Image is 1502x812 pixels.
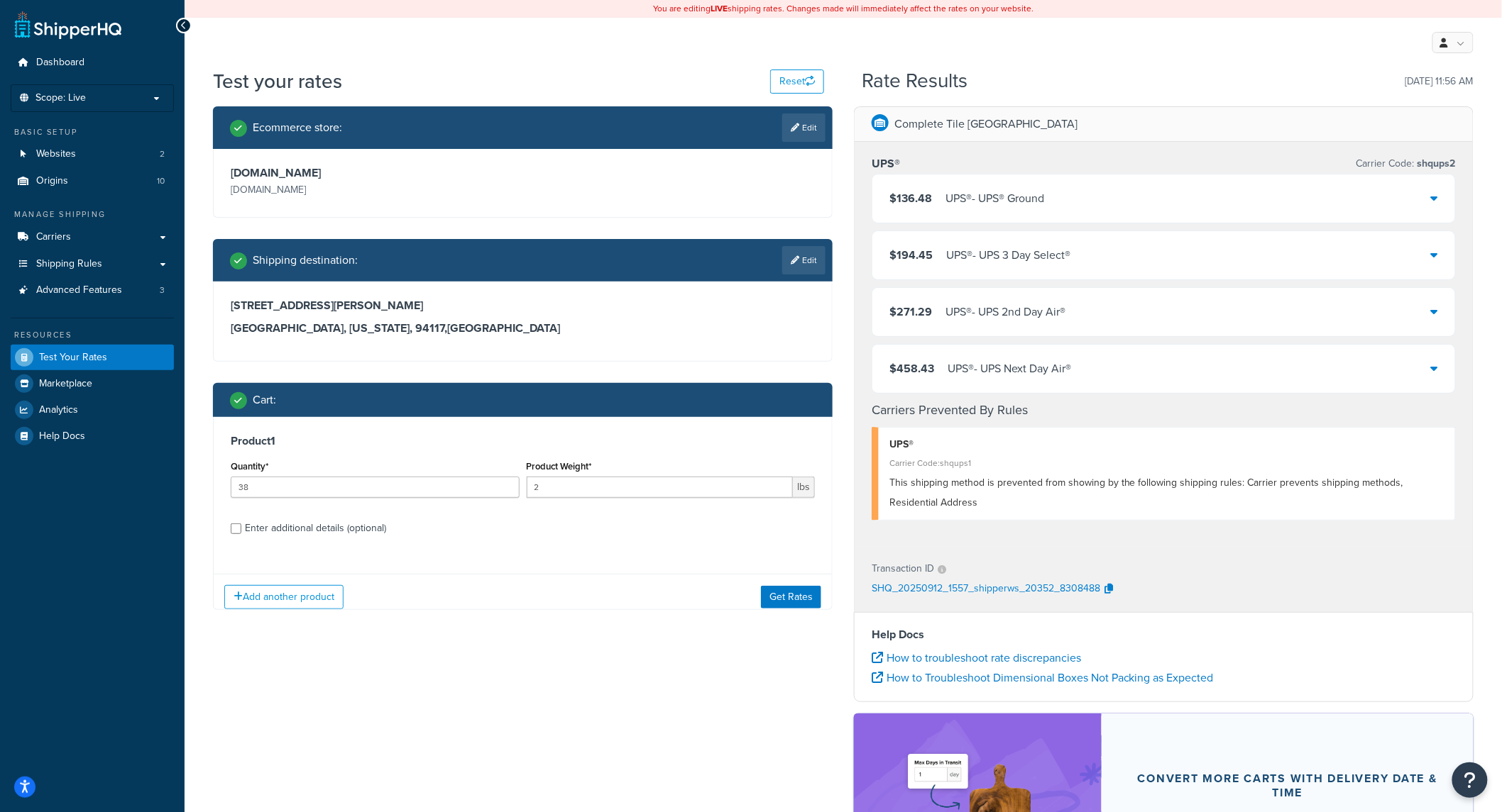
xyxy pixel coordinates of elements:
[11,141,174,167] a: Websites2
[1452,762,1488,798] button: Open Resource Center
[945,302,1065,322] div: UPS® - UPS 2nd Day Air®
[231,477,520,498] input: 0.0
[872,559,934,579] p: Transaction ID
[527,477,794,498] input: 0.00
[245,518,386,538] div: Enter additional details (optional)
[36,148,76,160] span: Websites
[36,231,71,243] span: Carriers
[160,148,165,160] span: 2
[11,345,174,370] a: Test Your Rates
[39,378,92,390] span: Marketplace
[224,585,344,609] button: Add another product
[872,157,900,171] h3: UPS®
[231,166,520,180] h3: [DOMAIN_NAME]
[889,304,932,320] span: $271.29
[11,371,174,396] a: Marketplace
[948,359,1071,379] div: UPS® - UPS Next Day Air®
[11,168,174,194] a: Origins10
[872,401,1456,420] h4: Carriers Prevented By Rules
[889,475,1403,510] span: This shipping method is prevented from showing by the following shipping rules: Carrier prevents ...
[761,586,821,608] button: Get Rates
[11,397,174,423] a: Analytics
[39,430,85,443] span: Help Docs
[946,245,1070,265] div: UPS® - UPS 3 Day Select®
[253,254,358,267] h2: Shipping destination :
[11,277,174,304] li: Advanced Features
[945,189,1044,208] div: UPS® - UPS® Ground
[231,321,815,335] h3: [GEOGRAPHIC_DATA], [US_STATE], 94117 , [GEOGRAPHIC_DATA]
[11,126,174,138] div: Basic Setup
[782,246,826,274] a: Edit
[1356,154,1456,174] p: Carrier Code:
[872,669,1214,686] a: How to Troubleshoot Dimensional Boxes Not Packing as Expected
[872,626,1456,643] h4: Help Docs
[213,67,342,95] h1: Test your rates
[253,394,276,406] h2: Cart :
[39,404,78,416] span: Analytics
[11,423,174,449] a: Help Docs
[11,208,174,221] div: Manage Shipping
[157,175,165,187] span: 10
[889,435,1445,455] div: UPS®
[231,299,815,313] h3: [STREET_ADDRESS][PERSON_NAME]
[11,277,174,304] a: Advanced Features3
[889,247,933,263] span: $194.45
[231,461,268,472] label: Quantity*
[11,141,174,167] li: Websites
[1405,72,1474,91] p: [DATE] 11:56 AM
[11,224,174,250] a: Carriers
[231,434,815,448] h3: Product 1
[862,70,968,92] h2: Rate Results
[231,180,520,200] p: [DOMAIN_NAME]
[711,2,728,15] b: LIVE
[11,50,174,76] a: Dashboard
[872,650,1081,666] a: How to troubleshoot rate discrepancies
[872,579,1100,600] p: SHQ_20250912_1557_shipperws_20352_8308488
[11,168,174,194] li: Origins
[11,251,174,277] a: Shipping Rules
[527,461,592,472] label: Product Weight*
[770,69,824,94] button: Reset
[39,352,107,364] span: Test Your Rates
[889,453,1445,473] div: Carrier Code: shqups1
[36,57,84,69] span: Dashboard
[793,477,815,498] span: lbs
[160,284,165,296] span: 3
[36,175,68,187] span: Origins
[35,92,86,104] span: Scope: Live
[1415,156,1456,171] span: shqups2
[253,121,342,134] h2: Ecommerce store :
[894,114,1078,134] p: Complete Tile [GEOGRAPHIC_DATA]
[889,190,932,206] span: $136.48
[231,523,241,534] input: Enter additional details (optional)
[1136,772,1440,800] div: Convert more carts with delivery date & time
[36,284,122,296] span: Advanced Features
[36,258,102,270] span: Shipping Rules
[11,329,174,341] div: Resources
[782,113,826,142] a: Edit
[889,360,934,377] span: $458.43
